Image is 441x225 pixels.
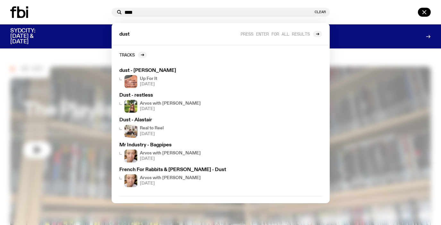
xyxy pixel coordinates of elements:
[140,181,201,186] span: [DATE]
[117,165,240,190] a: French For Rabbits & [PERSON_NAME] - DustArvos with [PERSON_NAME][DATE]
[117,115,240,140] a: Dust - AlastairJasper Craig Adams holds a vintage camera to his eye, obscuring his face. He is we...
[140,101,201,106] h4: Arvos with [PERSON_NAME]
[119,52,135,57] h2: Tracks
[241,31,322,37] a: Press enter for all results
[117,91,240,115] a: Dust - restlessLizzie Bowles is sitting in a bright green field of grass, with dark sunglasses an...
[119,52,147,58] a: Tracks
[140,151,201,155] h4: Arvos with [PERSON_NAME]
[140,77,157,81] h4: Up For It
[119,168,237,172] h3: French For Rabbits & [PERSON_NAME] - Dust
[140,107,201,111] span: [DATE]
[140,126,164,130] h4: Real to Reel
[140,132,164,136] span: [DATE]
[124,125,137,138] img: Jasper Craig Adams holds a vintage camera to his eye, obscuring his face. He is wearing a grey ju...
[119,143,237,148] h3: Mr Industry - Bagpipes
[119,203,152,209] a: Episodes
[119,118,237,123] h3: Dust - Alastair
[10,28,51,45] h3: SYDCITY: [DATE] & [DATE]
[140,82,157,86] span: [DATE]
[119,32,130,37] span: dust
[119,93,237,98] h3: Dust - restless
[140,176,201,180] h4: Arvos with [PERSON_NAME]
[124,100,137,113] img: Lizzie Bowles is sitting in a bright green field of grass, with dark sunglasses and a black top. ...
[117,140,240,165] a: Mr Industry - BagpipesArvos with [PERSON_NAME][DATE]
[119,68,237,73] h3: dust - [PERSON_NAME]
[140,157,201,161] span: [DATE]
[241,31,310,36] span: Press enter for all results
[117,66,240,91] a: dust - [PERSON_NAME]Up For It[DATE]
[315,10,326,14] button: Clear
